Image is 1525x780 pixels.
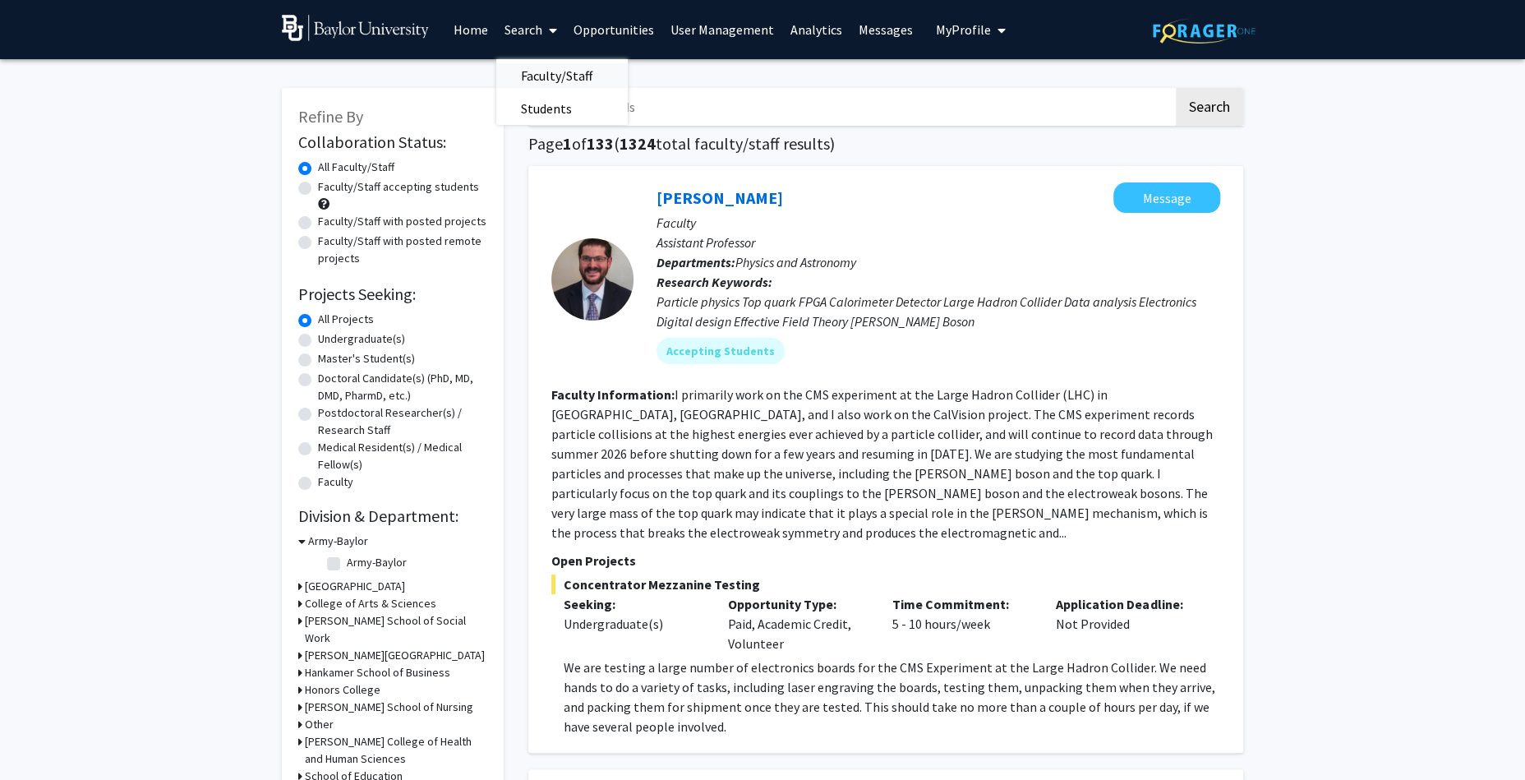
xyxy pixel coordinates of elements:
h3: College of Arts & Sciences [305,595,436,612]
h3: [PERSON_NAME] College of Health and Human Sciences [305,733,487,768]
label: Faculty [318,473,353,491]
h2: Collaboration Status: [298,132,487,152]
span: 133 [587,133,614,154]
span: Concentrator Mezzanine Testing [551,575,1220,594]
label: Postdoctoral Researcher(s) / Research Staff [318,404,487,439]
label: Army-Baylor [347,554,407,571]
label: Faculty/Staff with posted remote projects [318,233,487,267]
h2: Projects Seeking: [298,284,487,304]
span: 1 [563,133,572,154]
p: Faculty [657,213,1220,233]
button: Message Jon Wilson [1113,182,1220,213]
span: Physics and Astronomy [735,254,856,270]
h3: Hankamer School of Business [305,664,450,681]
label: Undergraduate(s) [318,330,405,348]
div: Not Provided [1044,594,1208,653]
a: Faculty/Staff [496,63,628,88]
iframe: Chat [12,706,70,768]
span: My Profile [936,21,991,38]
p: Time Commitment: [892,594,1032,614]
b: Faculty Information: [551,386,675,403]
a: Analytics [782,1,850,58]
a: Search [496,1,565,58]
span: Faculty/Staff [496,59,617,92]
p: Seeking: [564,594,703,614]
p: Opportunity Type: [728,594,868,614]
h3: Other [305,716,334,733]
label: Faculty/Staff accepting students [318,178,479,196]
p: Assistant Professor [657,233,1220,252]
div: Undergraduate(s) [564,614,703,634]
a: [PERSON_NAME] [657,187,783,208]
label: All Faculty/Staff [318,159,394,176]
button: Search [1176,88,1243,126]
span: 1324 [620,133,656,154]
h3: [GEOGRAPHIC_DATA] [305,578,405,595]
label: All Projects [318,311,374,328]
input: Search Keywords [528,88,1173,126]
label: Faculty/Staff with posted projects [318,213,486,230]
label: Medical Resident(s) / Medical Fellow(s) [318,439,487,473]
fg-read-more: I primarily work on the CMS experiment at the Large Hadron Collider (LHC) in [GEOGRAPHIC_DATA], [... [551,386,1213,541]
img: ForagerOne Logo [1153,18,1255,44]
h3: [PERSON_NAME] School of Nursing [305,699,473,716]
h3: [PERSON_NAME] School of Social Work [305,612,487,647]
label: Doctoral Candidate(s) (PhD, MD, DMD, PharmD, etc.) [318,370,487,404]
mat-chip: Accepting Students [657,338,785,364]
span: Students [496,92,597,125]
a: User Management [662,1,782,58]
a: Students [496,96,628,121]
a: Home [445,1,496,58]
h1: Page of ( total faculty/staff results) [528,134,1243,154]
p: We are testing a large number of electronics boards for the CMS Experiment at the Large Hadron Co... [564,658,1220,736]
a: Opportunities [565,1,662,58]
b: Research Keywords: [657,274,772,290]
img: Baylor University Logo [282,15,429,41]
h3: Army-Baylor [308,533,368,550]
label: Master's Student(s) [318,350,415,367]
div: 5 - 10 hours/week [880,594,1044,653]
p: Application Deadline: [1056,594,1196,614]
a: Messages [850,1,921,58]
h2: Division & Department: [298,506,487,526]
p: Open Projects [551,551,1220,570]
h3: [PERSON_NAME][GEOGRAPHIC_DATA] [305,647,485,664]
div: Particle physics Top quark FPGA Calorimeter Detector Large Hadron Collider Data analysis Electron... [657,292,1220,331]
span: Refine By [298,106,363,127]
h3: Honors College [305,681,380,699]
b: Departments: [657,254,735,270]
div: Paid, Academic Credit, Volunteer [716,594,880,653]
